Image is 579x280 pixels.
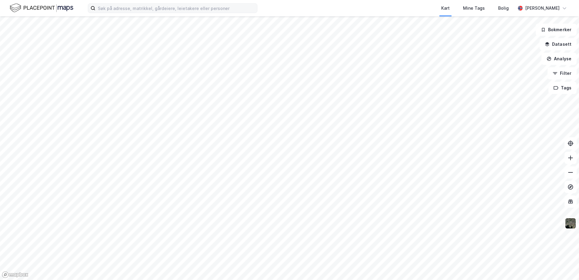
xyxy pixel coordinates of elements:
button: Analyse [541,53,577,65]
div: Mine Tags [463,5,485,12]
button: Filter [548,67,577,79]
iframe: Chat Widget [549,251,579,280]
button: Datasett [540,38,577,50]
button: Tags [548,82,577,94]
div: [PERSON_NAME] [525,5,560,12]
img: 9k= [565,218,576,229]
div: Kontrollprogram for chat [549,251,579,280]
a: Mapbox homepage [2,271,28,278]
button: Bokmerker [536,24,577,36]
div: Kart [441,5,450,12]
img: logo.f888ab2527a4732fd821a326f86c7f29.svg [10,3,73,13]
input: Søk på adresse, matrikkel, gårdeiere, leietakere eller personer [95,4,257,13]
div: Bolig [498,5,509,12]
